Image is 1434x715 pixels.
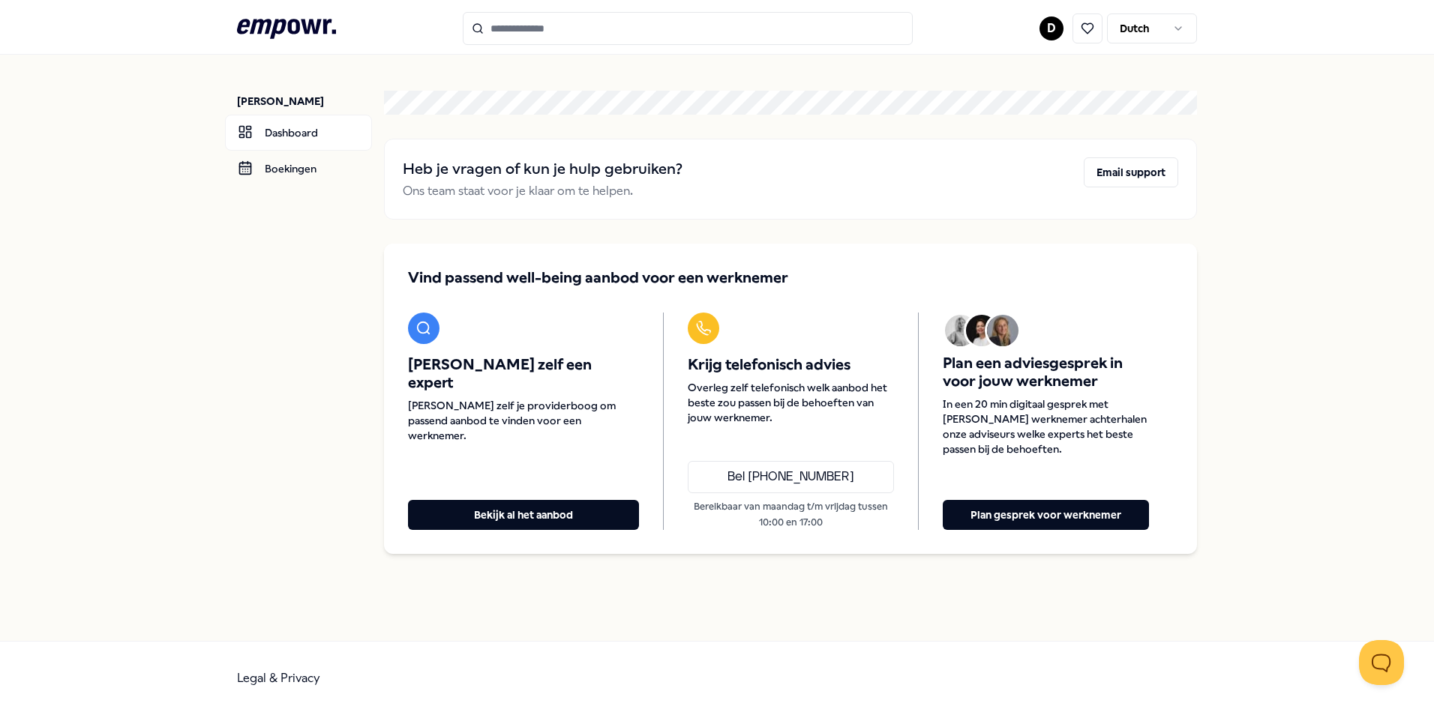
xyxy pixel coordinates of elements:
img: Avatar [945,315,976,346]
a: Legal & Privacy [237,671,320,685]
iframe: Help Scout Beacon - Open [1359,640,1404,685]
span: Plan een adviesgesprek in voor jouw werknemer [943,355,1149,390]
span: [PERSON_NAME] zelf een expert [408,356,639,392]
img: Avatar [987,315,1018,346]
span: Overleg zelf telefonisch welk aanbod het beste zou passen bij de behoeften van jouw werknemer. [688,380,894,425]
p: [PERSON_NAME] [237,94,372,109]
p: Bereikbaar van maandag t/m vrijdag tussen 10:00 en 17:00 [688,499,894,530]
span: Krijg telefonisch advies [688,356,894,374]
a: Bel [PHONE_NUMBER] [688,461,894,494]
span: Vind passend well-being aanbod voor een werknemer [408,268,788,289]
button: D [1039,16,1063,40]
p: Ons team staat voor je klaar om te helpen. [403,181,682,201]
a: Boekingen [225,151,372,187]
a: Email support [1084,157,1178,201]
button: Plan gesprek voor werknemer [943,500,1149,530]
span: In een 20 min digitaal gesprek met [PERSON_NAME] werknemer achterhalen onze adviseurs welke exper... [943,396,1149,456]
a: Dashboard [225,115,372,151]
img: Avatar [966,315,997,346]
input: Search for products, categories or subcategories [463,12,913,45]
button: Bekijk al het aanbod [408,500,639,530]
button: Email support [1084,157,1178,187]
span: [PERSON_NAME] zelf je providerboog om passend aanbod te vinden voor een werknemer. [408,398,639,443]
h2: Heb je vragen of kun je hulp gebruiken? [403,157,682,181]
